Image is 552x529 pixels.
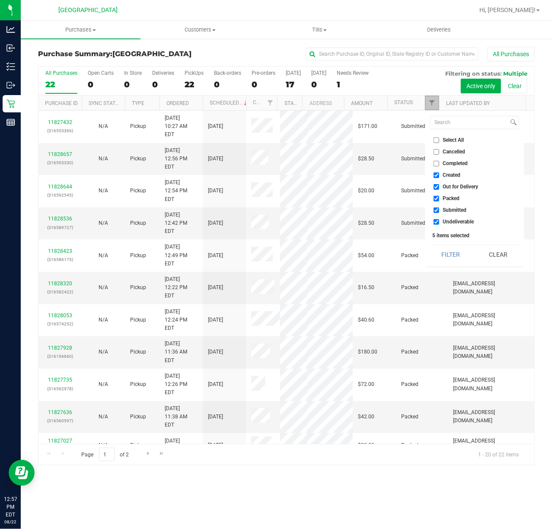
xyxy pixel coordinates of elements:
a: 11828423 [48,248,72,254]
span: [DATE] 12:42 PM EDT [165,211,198,236]
input: Packed [434,196,439,201]
span: Not Applicable [99,317,108,323]
span: Pickup [130,122,146,131]
div: [DATE] [286,70,301,76]
p: (316586173) [44,255,77,264]
th: Address [302,96,344,111]
button: Filter [430,245,472,264]
input: 1 [99,448,115,461]
span: Multiple [503,70,527,77]
span: [DATE] [208,252,223,260]
input: Undeliverable [434,219,439,225]
span: Customers [141,26,260,34]
button: Active only [461,79,501,93]
span: $54.00 [358,252,374,260]
a: Scheduled [210,100,249,106]
span: Not Applicable [99,220,108,226]
span: [DATE] 11:36 AM EDT [165,340,198,365]
span: Packed [443,196,460,201]
span: Packed [401,316,418,324]
span: Submitted [401,187,425,195]
inline-svg: Inventory [6,62,15,71]
span: $28.50 [358,219,374,227]
span: Cancelled [443,149,466,154]
span: [GEOGRAPHIC_DATA] [59,6,118,14]
span: [DATE] [208,441,223,449]
span: Pickup [130,413,146,421]
p: 08/22 [4,519,17,525]
span: Submitted [443,207,467,213]
a: 11828657 [48,151,72,157]
span: Packed [401,441,418,449]
div: 22 [185,80,204,89]
span: $42.00 [358,413,374,421]
span: Not Applicable [99,414,108,420]
p: (316592545) [44,191,77,199]
span: Out for Delivery [443,184,479,189]
div: Pre-orders [252,70,275,76]
a: 11828053 [48,312,72,319]
p: (316196660) [44,352,77,360]
span: 1 - 20 of 22 items [471,448,526,461]
span: [EMAIL_ADDRESS][DOMAIN_NAME] [453,408,529,425]
span: Undeliverable [443,219,474,224]
span: [EMAIL_ADDRESS][DOMAIN_NAME] [453,312,529,328]
span: Tills [260,26,379,34]
a: Purchase ID [45,100,78,106]
span: $180.00 [358,348,377,356]
span: $16.50 [358,284,374,292]
div: [DATE] [311,70,326,76]
span: Created [443,172,461,178]
p: (316593330) [44,159,77,167]
span: [DATE] [208,187,223,195]
div: 0 [152,80,174,89]
span: Filtering on status: [445,70,501,77]
span: Not Applicable [99,123,108,129]
input: Completed [434,161,439,166]
span: Submitted [401,122,425,131]
button: Clear [477,245,519,264]
input: Select All [434,137,439,143]
span: $20.00 [358,187,374,195]
inline-svg: Retail [6,99,15,108]
span: [DATE] 9:37 AM EDT [165,437,195,453]
a: Go to the last page [156,448,168,459]
div: 0 [252,80,275,89]
a: Customer [253,99,280,105]
a: Type [132,100,144,106]
a: Status [394,99,413,105]
span: Submitted [401,155,425,163]
span: [EMAIL_ADDRESS][DOMAIN_NAME] [453,280,529,296]
span: Packed [401,284,418,292]
div: Deliveries [152,70,174,76]
div: PickUps [185,70,204,76]
span: Packed [401,252,418,260]
span: Not Applicable [99,381,108,387]
span: [DATE] [208,380,223,389]
div: 0 [214,80,241,89]
span: [DATE] 12:54 PM EDT [165,178,198,204]
span: Not Applicable [99,156,108,162]
span: Not Applicable [99,349,108,355]
span: $30.50 [358,441,374,449]
span: Hi, [PERSON_NAME]! [479,6,536,13]
h3: Purchase Summary: [38,50,204,58]
inline-svg: Analytics [6,25,15,34]
span: Pickup [130,155,146,163]
p: (316560597) [44,417,77,425]
span: [DATE] [208,316,223,324]
span: $40.60 [358,316,374,324]
span: $28.50 [358,155,374,163]
span: $171.00 [358,122,377,131]
input: Search Purchase ID, Original ID, State Registry ID or Customer Name... [306,48,479,61]
inline-svg: Outbound [6,81,15,89]
a: Filter [425,96,439,110]
p: (316582422) [44,288,77,296]
span: Pickup [130,441,146,449]
span: Pickup [130,284,146,292]
input: Created [434,172,439,178]
a: Filter [263,96,277,110]
div: 0 [88,80,114,89]
inline-svg: Inbound [6,44,15,52]
div: 17 [286,80,301,89]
